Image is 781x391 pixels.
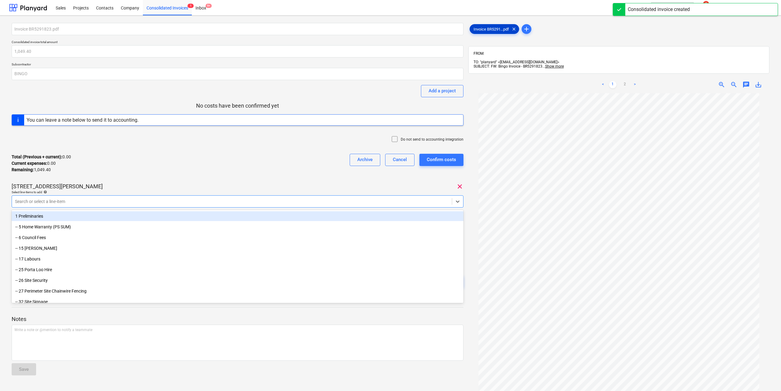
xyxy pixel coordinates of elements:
[12,160,56,167] p: 0.00
[12,265,463,275] div: -- 25 Porta Loo Hire
[12,167,51,173] p: 1,049.40
[12,183,103,190] p: [STREET_ADDRESS][PERSON_NAME]
[12,167,34,172] strong: Remaining :
[470,27,513,31] span: Invoice BR5291...pdf
[12,233,463,242] div: -- 6 Council Fees
[12,254,463,264] div: -- 17 Labours
[12,315,463,323] p: Notes
[421,85,463,97] button: Add a project
[755,81,762,88] span: save_alt
[401,137,463,142] p: Do not send to accounting integration
[427,156,456,164] div: Confirm costs
[206,4,212,8] span: 9+
[12,68,463,80] input: Subcontractor
[545,64,564,68] span: Show more
[456,183,463,190] span: clear
[474,64,542,68] span: SUBJECT: FW: Bingo Invoice - BR5291823
[385,154,415,166] button: Cancel
[12,297,463,307] div: -- 32 Site Signage
[12,190,463,194] div: Select line-items to add
[27,117,139,123] div: You can leave a note below to send it to accounting.
[12,243,463,253] div: -- 15 [PERSON_NAME]
[742,81,750,88] span: chat
[474,60,559,64] span: TO: "planyard" <[EMAIL_ADDRESS][DOMAIN_NAME]>
[12,23,463,35] input: Consolidated invoice name
[621,81,629,88] a: Page 2
[12,286,463,296] div: -- 27 Perimeter Site Chainwire Fencing
[12,211,463,221] div: 1 Preliminaries
[393,156,407,164] div: Cancel
[429,87,456,95] div: Add a project
[419,154,463,166] button: Confirm costs
[12,154,71,160] p: 0.00
[542,64,564,68] span: ...
[470,24,519,34] div: Invoice BR5291...pdf
[631,81,638,88] a: Next page
[12,154,62,159] strong: Total (Previous + current) :
[188,4,194,8] span: 1
[12,62,463,68] p: Subcontractor
[12,275,463,285] div: -- 26 Site Security
[474,51,484,56] span: FROM:
[12,222,463,232] div: -- 5 Home Warranty (PS SUM)
[510,25,518,33] span: clear
[609,81,616,88] a: Page 1 is your current page
[12,161,47,166] strong: Current expenses :
[42,190,47,194] span: help
[599,81,607,88] a: Previous page
[12,243,463,253] div: -- 15 Foreman
[628,6,690,13] div: Consolidated invoice created
[12,102,463,109] p: No costs have been confirmed yet
[12,40,463,45] p: Consolidated invoice total amount
[750,362,781,391] iframe: Chat Widget
[718,81,725,88] span: zoom_in
[357,156,373,164] div: Archive
[523,25,530,33] span: add
[12,45,463,57] input: Consolidated invoice total amount
[350,154,380,166] button: Archive
[730,81,738,88] span: zoom_out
